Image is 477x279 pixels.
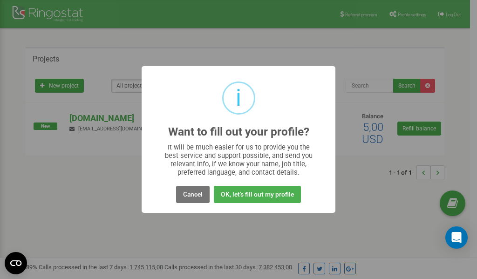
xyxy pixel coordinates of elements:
button: Cancel [176,186,210,203]
div: It will be much easier for us to provide you the best service and support possible, and send you ... [160,143,317,177]
button: Open CMP widget [5,252,27,274]
h2: Want to fill out your profile? [168,126,309,138]
button: OK, let's fill out my profile [214,186,301,203]
div: i [236,83,241,113]
div: Open Intercom Messenger [445,226,468,249]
